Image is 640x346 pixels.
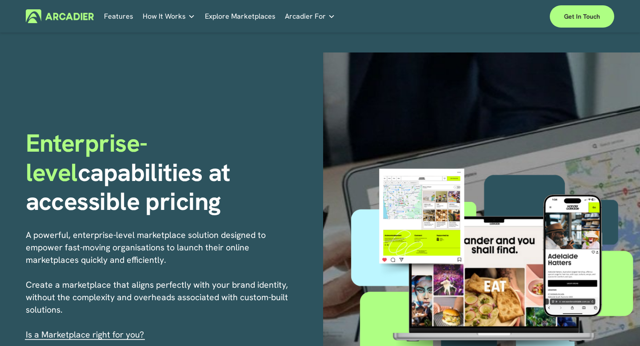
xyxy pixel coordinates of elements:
[28,329,144,340] a: s a Marketplace right for you?
[143,10,186,23] span: How It Works
[26,127,148,189] span: Enterprise-level
[205,9,276,23] a: Explore Marketplaces
[104,9,133,23] a: Features
[550,5,614,28] a: Get in touch
[26,229,292,341] p: A powerful, enterprise-level marketplace solution designed to empower fast-moving organisations t...
[285,10,326,23] span: Arcadier For
[26,9,94,23] img: Arcadier
[596,303,640,346] iframe: Chat Widget
[285,9,335,23] a: folder dropdown
[26,156,236,218] strong: capabilities at accessible pricing
[26,329,144,340] span: I
[143,9,195,23] a: folder dropdown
